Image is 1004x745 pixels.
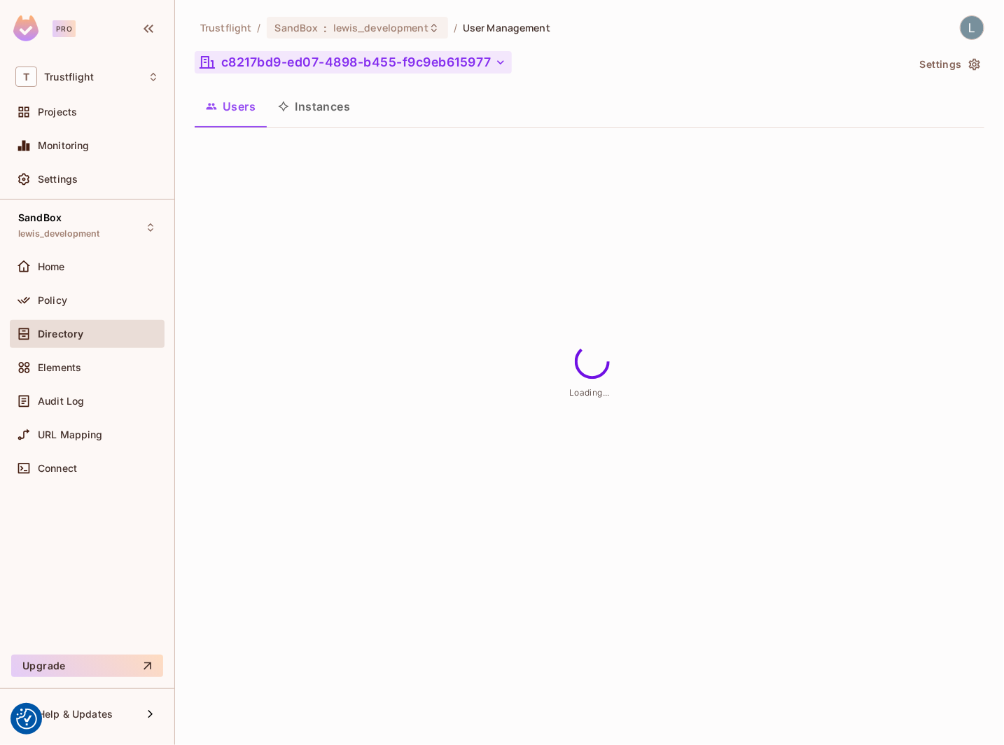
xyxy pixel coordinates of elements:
button: Users [195,89,267,124]
span: SandBox [18,212,62,223]
img: SReyMgAAAABJRU5ErkJggg== [13,15,39,41]
button: Consent Preferences [16,709,37,730]
span: SandBox [275,21,319,34]
span: Policy [38,295,67,306]
img: Lewis Youl [961,16,984,39]
span: T [15,67,37,87]
span: Projects [38,106,77,118]
span: Audit Log [38,396,84,407]
span: the active workspace [200,21,251,34]
span: : [323,22,328,34]
span: URL Mapping [38,429,103,440]
span: Connect [38,463,77,474]
button: Upgrade [11,655,163,677]
button: c8217bd9-ed07-4898-b455-f9c9eb615977 [195,51,512,74]
span: Directory [38,328,83,340]
span: User Management [463,21,550,34]
button: Settings [914,53,984,76]
span: Settings [38,174,78,185]
span: Loading... [569,388,610,398]
button: Instances [267,89,361,124]
li: / [454,21,457,34]
span: Help & Updates [38,709,113,720]
li: / [257,21,260,34]
div: Pro [53,20,76,37]
span: Home [38,261,65,272]
span: Workspace: Trustflight [44,71,94,83]
span: lewis_development [18,228,100,239]
img: Revisit consent button [16,709,37,730]
span: Elements [38,362,81,373]
span: lewis_development [333,21,428,34]
span: Monitoring [38,140,90,151]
